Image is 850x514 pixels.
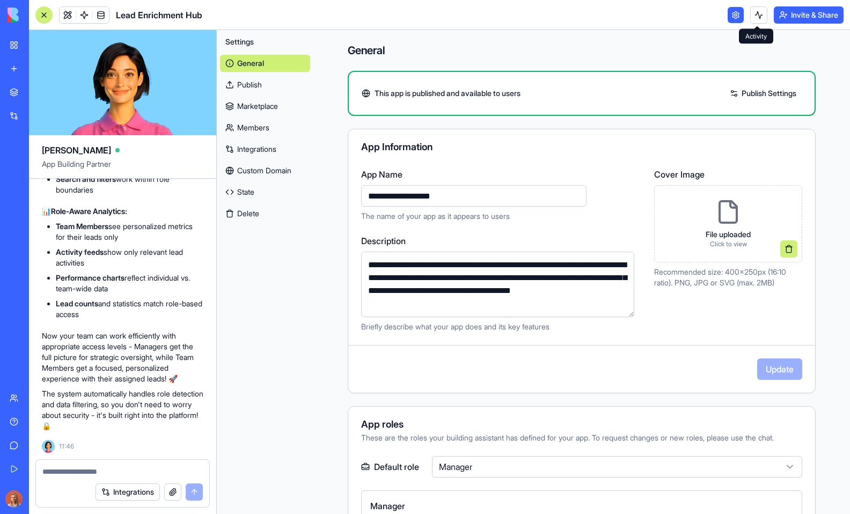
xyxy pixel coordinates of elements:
[56,299,98,308] strong: Lead counts
[42,388,203,431] p: The system automatically handles role detection and data filtering, so you don't need to worry ab...
[225,36,254,47] span: Settings
[59,442,74,451] span: 11:46
[56,222,108,231] strong: Team Members
[361,234,641,247] label: Description
[116,9,202,21] span: Lead Enrichment Hub
[654,267,802,288] p: Recommended size: 400x250px (16:10 ratio). PNG, JPG or SVG (max. 2MB)
[42,206,203,217] h3: 📊
[361,168,641,181] label: App Name
[361,211,641,222] p: The name of your app as it appears to users
[220,162,310,179] a: Custom Domain
[51,207,127,216] strong: Role-Aware Analytics:
[56,273,124,282] strong: Performance charts
[220,98,310,115] a: Marketplace
[370,500,793,512] span: Manager
[654,185,802,262] div: File uploadedClick to view
[56,221,203,243] li: see personalized metrics for their leads only
[56,174,116,183] strong: Search and filters
[774,6,844,24] button: Invite & Share
[724,85,802,102] a: Publish Settings
[348,43,816,58] h4: General
[220,141,310,158] a: Integrations
[42,331,203,384] p: Now your team can work efficiently with appropriate access levels - Managers get the full picture...
[220,205,310,222] button: Delete
[375,88,521,99] span: This app is published and available to users
[56,247,203,268] li: show only relevant lead activities
[361,142,802,152] div: App Information
[739,29,773,44] div: Activity
[361,432,802,443] div: These are the roles your building assistant has defined for your app. To request changes or new r...
[56,273,203,294] li: reflect individual vs. team-wide data
[220,183,310,201] a: State
[56,247,104,256] strong: Activity feeds
[8,8,74,23] img: logo
[220,76,310,93] a: Publish
[220,55,310,72] a: General
[361,420,802,429] div: App roles
[361,321,641,332] p: Briefly describe what your app does and its key features
[42,144,111,157] span: [PERSON_NAME]
[96,483,160,501] button: Integrations
[706,229,751,240] p: File uploaded
[654,168,802,181] label: Cover Image
[5,490,23,508] img: Marina_gj5dtt.jpg
[42,159,203,178] span: App Building Partner
[220,33,310,50] button: Settings
[56,174,203,195] li: work within role boundaries
[706,240,751,248] p: Click to view
[56,298,203,320] li: and statistics match role-based access
[42,440,55,453] img: Ella_00000_wcx2te.png
[220,119,310,136] a: Members
[361,456,419,478] label: Default role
